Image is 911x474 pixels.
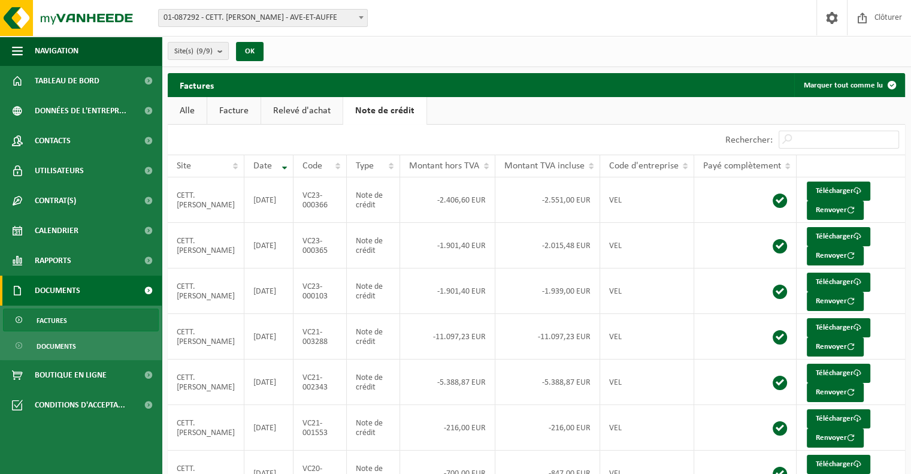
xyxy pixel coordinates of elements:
span: Contrat(s) [35,186,76,216]
span: Code d'entreprise [609,161,679,171]
td: [DATE] [244,360,293,405]
h2: Factures [168,73,226,96]
span: Montant TVA incluse [504,161,585,171]
span: Payé complètement [703,161,781,171]
td: -1.901,40 EUR [400,268,495,314]
td: -2.551,00 EUR [495,177,600,223]
span: Contacts [35,126,71,156]
a: Télécharger [807,227,870,246]
button: Renvoyer [807,292,864,311]
td: -2.015,48 EUR [495,223,600,268]
span: Rapports [35,246,71,276]
td: VC23-000365 [293,223,347,268]
td: Note de crédit [347,268,400,314]
span: Utilisateurs [35,156,84,186]
a: Télécharger [807,182,870,201]
td: -216,00 EUR [400,405,495,451]
td: VC21-003288 [293,314,347,360]
count: (9/9) [196,47,213,55]
span: Montant hors TVA [409,161,479,171]
a: Alle [168,97,207,125]
td: -1.939,00 EUR [495,268,600,314]
button: Renvoyer [807,383,864,402]
td: CETT. [PERSON_NAME] [168,360,244,405]
td: -5.388,87 EUR [495,360,600,405]
td: CETT. [PERSON_NAME] [168,405,244,451]
span: Documents [35,276,80,306]
td: -2.406,60 EUR [400,177,495,223]
span: Code [302,161,322,171]
td: [DATE] [244,268,293,314]
button: Site(s)(9/9) [168,42,229,60]
td: Note de crédit [347,360,400,405]
a: Facture [207,97,261,125]
span: Documents [37,335,76,358]
span: Navigation [35,36,78,66]
td: [DATE] [244,405,293,451]
td: VC23-000103 [293,268,347,314]
button: Renvoyer [807,201,864,220]
span: 01-087292 - CETT. P. MONSEU - AVE-ET-AUFFE [158,9,368,27]
td: VEL [600,268,694,314]
td: VEL [600,405,694,451]
td: VEL [600,314,694,360]
td: CETT. [PERSON_NAME] [168,223,244,268]
span: Type [356,161,374,171]
td: VEL [600,177,694,223]
span: Factures [37,309,67,332]
td: -11.097,23 EUR [400,314,495,360]
td: -1.901,40 EUR [400,223,495,268]
span: Site(s) [174,43,213,61]
span: Date [253,161,272,171]
td: VC23-000366 [293,177,347,223]
td: VC21-001553 [293,405,347,451]
td: Note de crédit [347,314,400,360]
button: OK [236,42,264,61]
button: Renvoyer [807,337,864,357]
td: Note de crédit [347,177,400,223]
a: Télécharger [807,409,870,428]
span: Données de l'entrepr... [35,96,126,126]
span: Site [177,161,191,171]
a: Télécharger [807,455,870,474]
span: Calendrier [35,216,78,246]
span: Tableau de bord [35,66,99,96]
a: Factures [3,309,159,331]
a: Relevé d'achat [261,97,343,125]
button: Renvoyer [807,246,864,265]
td: CETT. [PERSON_NAME] [168,268,244,314]
a: Note de crédit [343,97,426,125]
span: Conditions d'accepta... [35,390,125,420]
label: Rechercher: [725,135,773,145]
td: -11.097,23 EUR [495,314,600,360]
button: Marquer tout comme lu [794,73,904,97]
a: Documents [3,334,159,357]
td: [DATE] [244,314,293,360]
td: -5.388,87 EUR [400,360,495,405]
td: Note de crédit [347,223,400,268]
td: [DATE] [244,223,293,268]
td: VEL [600,223,694,268]
a: Télécharger [807,364,870,383]
td: CETT. [PERSON_NAME] [168,314,244,360]
td: -216,00 EUR [495,405,600,451]
button: Renvoyer [807,428,864,448]
span: 01-087292 - CETT. P. MONSEU - AVE-ET-AUFFE [159,10,367,26]
td: CETT. [PERSON_NAME] [168,177,244,223]
a: Télécharger [807,273,870,292]
td: Note de crédit [347,405,400,451]
td: VEL [600,360,694,405]
a: Télécharger [807,318,870,337]
td: [DATE] [244,177,293,223]
span: Boutique en ligne [35,360,107,390]
td: VC21-002343 [293,360,347,405]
